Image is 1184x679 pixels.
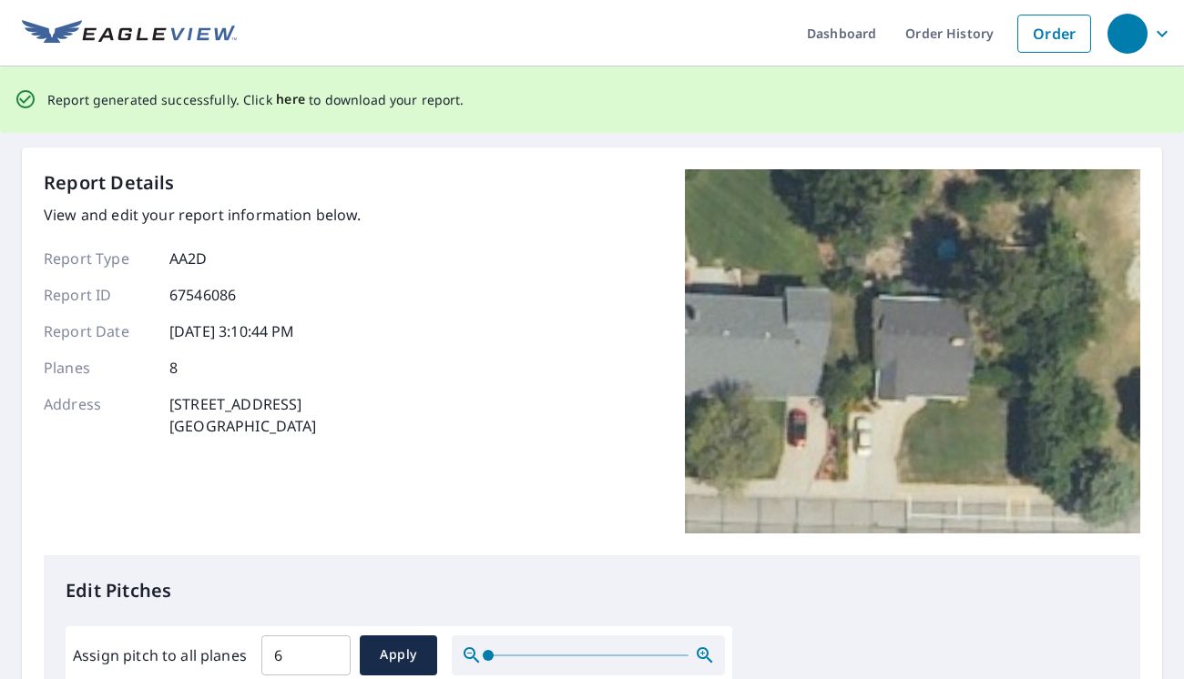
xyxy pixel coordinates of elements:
p: Report generated successfully. Click to download your report. [47,88,464,111]
button: Apply [360,635,437,675]
a: Order [1017,15,1091,53]
span: Apply [374,644,423,666]
p: Planes [44,357,153,379]
p: AA2D [169,248,208,269]
p: Report Details [44,169,175,197]
p: Edit Pitches [66,577,1118,604]
img: Top image [685,169,1140,533]
p: Report ID [44,284,153,306]
p: Report Type [44,248,153,269]
label: Assign pitch to all planes [73,644,247,666]
p: [DATE] 3:10:44 PM [169,320,295,342]
button: here [276,88,306,111]
p: Address [44,393,153,437]
p: 67546086 [169,284,236,306]
p: Report Date [44,320,153,342]
p: [STREET_ADDRESS] [GEOGRAPHIC_DATA] [169,393,317,437]
p: View and edit your report information below. [44,204,362,226]
p: 8 [169,357,178,379]
img: EV Logo [22,20,237,47]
